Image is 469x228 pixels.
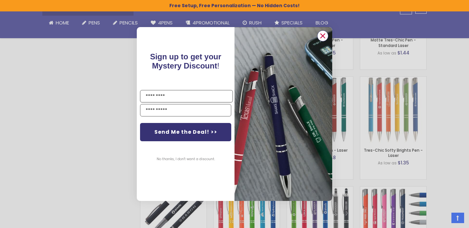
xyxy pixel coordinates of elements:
button: No thanks, I don't want a discount. [153,151,218,167]
img: pop-up-image [234,27,332,201]
button: Close dialog [317,30,328,41]
span: Sign up to get your Mystery Discount [150,52,221,70]
span: ! [150,52,221,70]
button: Send Me the Deal! >> [140,123,231,141]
